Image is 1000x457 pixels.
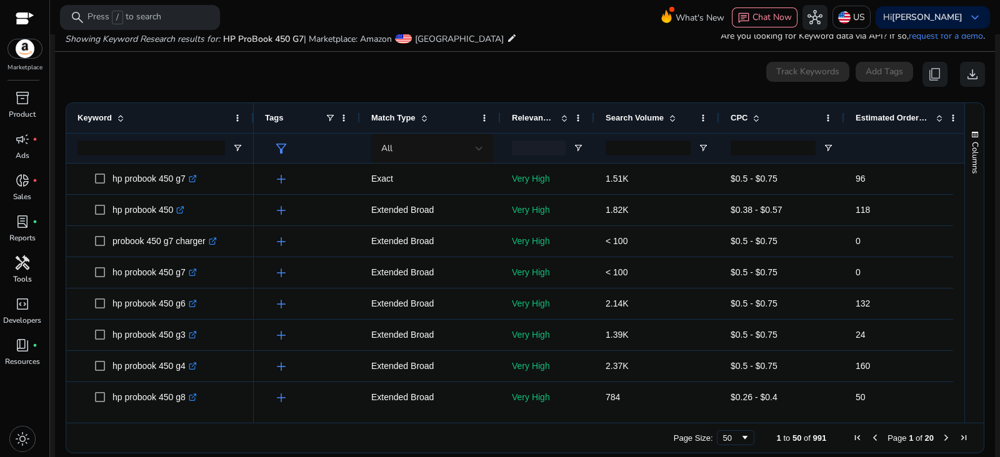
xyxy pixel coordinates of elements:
span: inventory_2 [15,91,30,106]
p: Reports [9,232,36,243]
p: Extended Broad [371,260,489,285]
input: CPC Filter Input [731,140,816,155]
p: Developers [3,315,41,326]
div: Page Size [717,430,754,445]
span: Tags [265,113,283,122]
span: download [965,67,980,82]
p: Extended Broad [371,353,489,379]
button: hub [802,5,827,30]
span: chat [737,12,750,24]
div: Previous Page [870,433,880,443]
span: add [274,297,289,312]
span: $0.5 - $0.75 [731,361,777,371]
mat-icon: edit [507,31,517,46]
div: 50 [723,433,740,443]
button: Open Filter Menu [823,143,833,153]
span: HP ProBook 450 G7 [223,33,304,45]
p: Extended Broad [371,291,489,317]
span: add [274,203,289,218]
div: First Page [852,433,862,443]
span: Relevance Score [512,113,556,122]
span: $0.5 - $0.75 [731,298,777,308]
span: $0.5 - $0.75 [731,330,777,340]
span: 160 [856,361,870,371]
span: Chat Now [752,11,792,23]
p: Resources [5,356,40,367]
span: of [916,433,922,443]
span: 1 [777,433,781,443]
span: 1.39K [606,330,629,340]
span: | Marketplace: Amazon [304,33,392,45]
span: 0 [856,236,861,246]
p: hp probook 450 g4 [112,353,197,379]
button: Open Filter Menu [232,143,242,153]
span: $0.38 - $0.57 [731,205,782,215]
span: fiber_manual_record [32,343,37,348]
span: lab_profile [15,214,30,229]
span: hub [807,10,822,25]
p: hp probook 450 g7 [112,166,197,192]
span: add [274,234,289,249]
span: of [804,433,811,443]
span: 118 [856,205,870,215]
img: us.svg [838,11,851,24]
p: Ads [16,150,29,161]
p: Very High [512,385,583,410]
p: Very High [512,228,583,254]
span: Search Volume [606,113,664,122]
span: 1 [909,433,913,443]
div: Page Size: [674,433,713,443]
span: 132 [856,298,870,308]
span: add [274,328,289,343]
p: Very High [512,166,583,192]
span: filter_alt [274,141,289,156]
span: 1.51K [606,174,629,184]
div: Last Page [959,433,969,443]
button: chatChat Now [732,7,797,27]
p: US [853,6,865,28]
span: keyboard_arrow_down [967,10,982,25]
p: Very High [512,260,583,285]
span: Match Type [371,113,416,122]
span: to [783,433,790,443]
p: hp probook 450 g8 [112,385,197,410]
button: download [960,62,985,87]
span: light_mode [15,431,30,446]
p: Extended Broad [371,322,489,348]
p: Very High [512,197,583,223]
p: Exact [371,166,489,192]
span: Estimated Orders/Month [856,113,931,122]
span: $0.5 - $0.75 [731,267,777,277]
p: ho probook 450 g7 [112,260,197,285]
p: Sales [13,191,31,202]
div: Next Page [941,433,951,443]
p: Very High [512,322,583,348]
span: book_4 [15,338,30,353]
button: Open Filter Menu [573,143,583,153]
p: hp probook 450 [112,197,184,223]
p: Tools [13,273,32,285]
span: add [274,172,289,187]
span: Page [887,433,906,443]
span: 1.82K [606,205,629,215]
p: Hi [883,13,962,22]
p: Very High [512,291,583,317]
i: Showing Keyword Research results for: [65,33,220,45]
p: Extended Broad [371,385,489,410]
span: Keyword [77,113,112,122]
span: $0.5 - $0.75 [731,236,777,246]
span: < 100 [606,267,627,277]
span: donut_small [15,173,30,188]
b: [PERSON_NAME] [892,11,962,23]
span: $0.5 - $0.75 [731,174,777,184]
button: Open Filter Menu [698,143,708,153]
p: Extended Broad [371,197,489,223]
p: Product [9,109,36,120]
span: / [112,11,123,24]
p: Very High [512,353,583,379]
span: 20 [925,433,934,443]
p: Extended Broad [371,228,489,254]
span: 50 [856,392,866,402]
span: 2.37K [606,361,629,371]
img: amazon.svg [8,39,42,58]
